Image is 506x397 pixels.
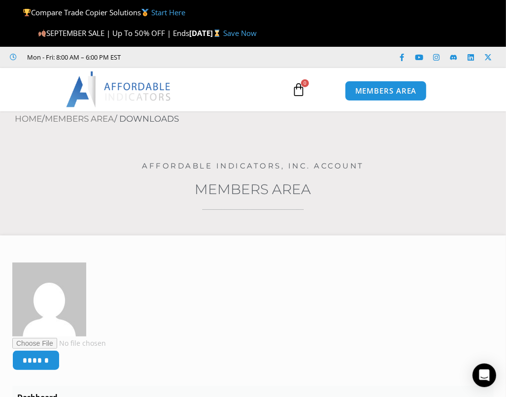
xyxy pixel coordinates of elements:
[141,9,149,16] img: 🥇
[151,7,185,17] a: Start Here
[301,79,309,87] span: 0
[355,87,417,95] span: MEMBERS AREA
[25,51,121,63] span: Mon - Fri: 8:00 AM – 6:00 PM EST
[345,81,427,101] a: MEMBERS AREA
[277,75,320,104] a: 0
[12,263,86,336] img: 7b2ea670282b67ea8de05c7705b9ddf63b0b20db1c44339c12ca0ec26b277df4
[15,114,42,124] a: Home
[23,7,185,17] span: Compare Trade Copier Solutions
[23,9,31,16] img: 🏆
[126,52,274,62] iframe: Customer reviews powered by Trustpilot
[38,30,46,37] img: 🍂
[15,111,506,127] nav: Breadcrumb
[38,28,189,38] span: SEPTEMBER SALE | Up To 50% OFF | Ends
[195,181,311,198] a: Members Area
[142,161,364,170] a: Affordable Indicators, Inc. Account
[66,71,172,107] img: LogoAI | Affordable Indicators – NinjaTrader
[189,28,223,38] strong: [DATE]
[213,30,221,37] img: ⌛
[223,28,257,38] a: Save Now
[45,114,114,124] a: Members Area
[472,364,496,387] div: Open Intercom Messenger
